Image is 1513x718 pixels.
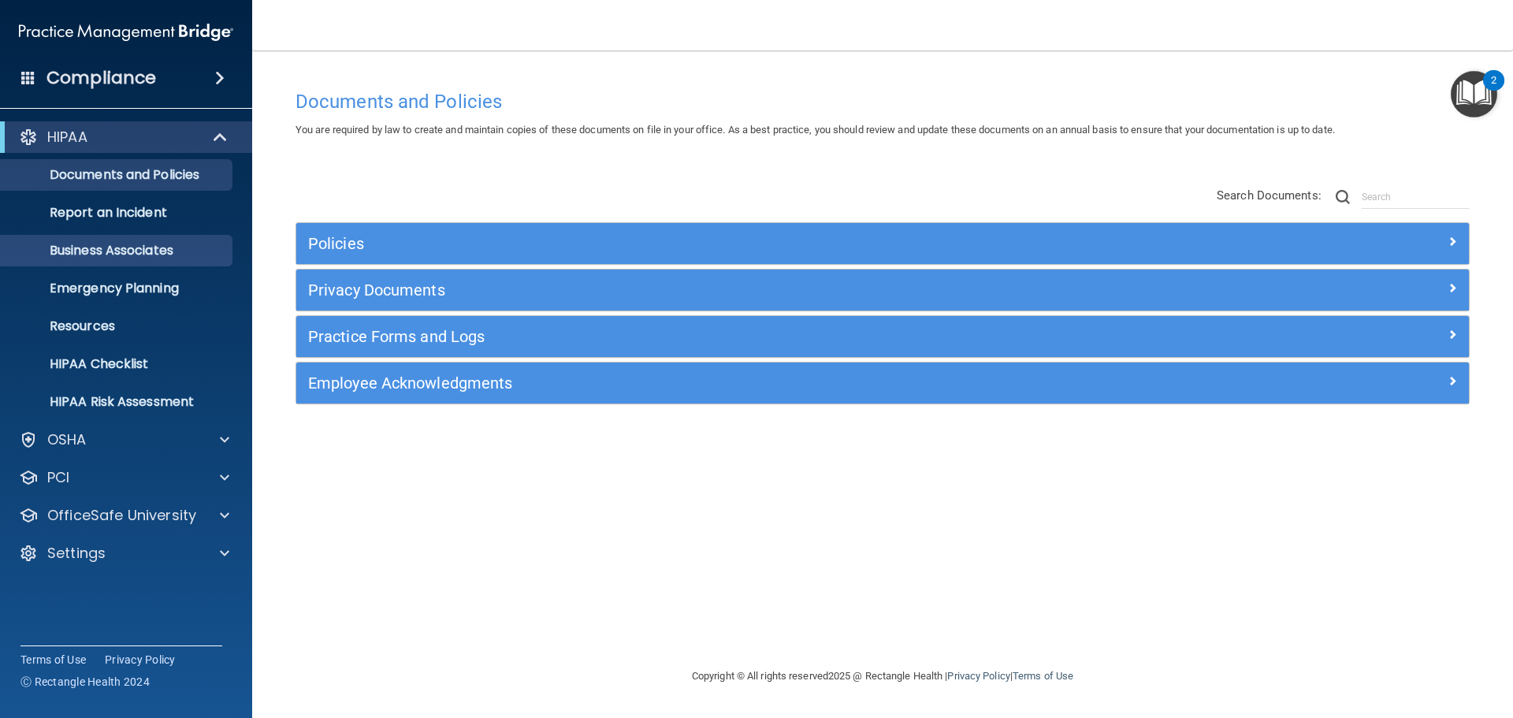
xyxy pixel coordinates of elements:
p: Documents and Policies [10,167,225,183]
p: Emergency Planning [10,281,225,296]
button: Open Resource Center, 2 new notifications [1451,71,1497,117]
a: Privacy Documents [308,277,1457,303]
a: Privacy Policy [105,652,176,668]
p: OSHA [47,430,87,449]
p: Business Associates [10,243,225,259]
p: Resources [10,318,225,334]
p: HIPAA Checklist [10,356,225,372]
p: PCI [47,468,69,487]
h5: Employee Acknowledgments [308,374,1164,392]
a: OfficeSafe University [19,506,229,525]
div: 2 [1491,80,1496,101]
span: Ⓒ Rectangle Health 2024 [20,674,150,690]
a: Terms of Use [20,652,86,668]
p: Settings [47,544,106,563]
p: OfficeSafe University [47,506,196,525]
a: Terms of Use [1013,670,1073,682]
a: Policies [308,231,1457,256]
a: OSHA [19,430,229,449]
a: HIPAA [19,128,229,147]
img: PMB logo [19,17,233,48]
p: HIPAA [47,128,87,147]
p: Report an Incident [10,205,225,221]
h5: Privacy Documents [308,281,1164,299]
img: ic-search.3b580494.png [1336,190,1350,204]
h5: Practice Forms and Logs [308,328,1164,345]
h4: Documents and Policies [296,91,1470,112]
p: HIPAA Risk Assessment [10,394,225,410]
span: Search Documents: [1217,188,1322,203]
a: PCI [19,468,229,487]
span: You are required by law to create and maintain copies of these documents on file in your office. ... [296,124,1335,136]
h4: Compliance [46,67,156,89]
div: Copyright © All rights reserved 2025 @ Rectangle Health | | [595,651,1170,701]
a: Privacy Policy [947,670,1009,682]
input: Search [1362,185,1470,209]
a: Employee Acknowledgments [308,370,1457,396]
a: Practice Forms and Logs [308,324,1457,349]
h5: Policies [308,235,1164,252]
a: Settings [19,544,229,563]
